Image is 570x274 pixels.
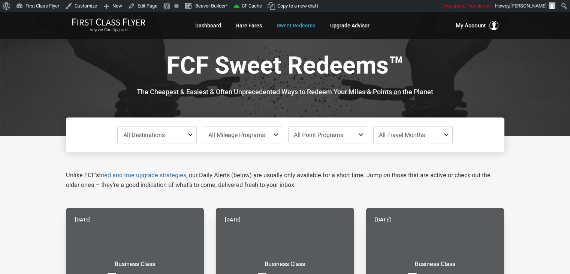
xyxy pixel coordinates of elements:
small: Business Class [388,260,482,268]
span: • [226,1,228,9]
h3: The Cheapest & Easiest & Often Unprecedented Ways to Redeem Your Miles & Points on the Planet [72,88,499,96]
a: Upgrade Advisor [330,19,370,32]
span: Unsuspend Transients [441,3,489,9]
button: My Account [456,21,498,30]
span: All Travel Months [379,131,425,139]
span: My Account [456,21,486,30]
a: Dashboard [195,19,221,32]
span: All Point Programs [294,131,343,139]
p: Unlike FCF’s , our Daily Alerts (below) are usually only available for a short time. Jump on thos... [66,170,504,190]
time: [DATE] [375,215,391,224]
small: Business Class [88,260,182,268]
time: [DATE] [75,215,91,224]
a: First Class FlyerAnyone Can Upgrade [72,18,145,33]
span: All Destinations [123,131,165,139]
a: Sweet Redeems [277,19,315,32]
a: tried and true upgrade strategies [99,172,186,179]
time: [DATE] [225,215,241,224]
span: [PERSON_NAME] [510,3,546,9]
a: Rare Fares [236,19,262,32]
small: Anyone Can Upgrade [72,27,145,33]
small: Business Class [238,260,332,268]
img: First Class Flyer [72,18,145,26]
h1: FCF Sweet Redeems™ [72,53,499,81]
span: All Mileage Programs [208,131,265,139]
